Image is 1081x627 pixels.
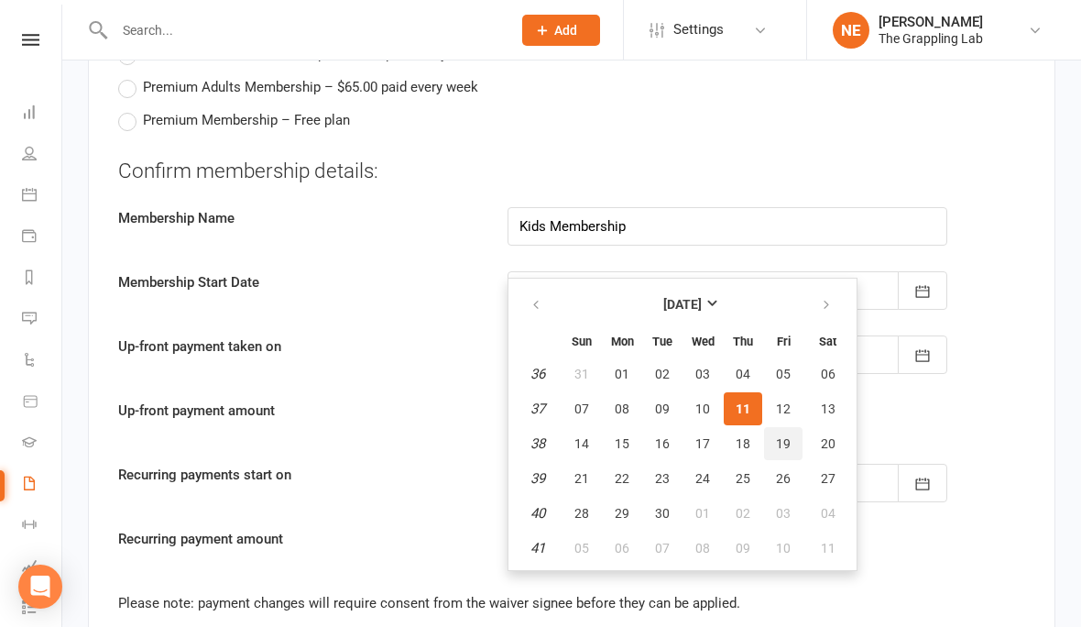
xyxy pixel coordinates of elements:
[615,401,629,416] span: 08
[776,471,791,486] span: 26
[683,392,722,425] button: 10
[615,471,629,486] span: 22
[22,217,63,258] a: Payments
[562,392,601,425] button: 07
[663,297,702,312] strong: [DATE]
[776,541,791,555] span: 10
[804,392,851,425] button: 13
[804,427,851,460] button: 20
[603,357,641,390] button: 01
[104,400,494,422] label: Up-front payment amount
[603,497,641,530] button: 29
[530,470,545,487] em: 39
[724,532,762,565] button: 09
[104,271,494,293] label: Membership Start Date
[821,436,835,451] span: 20
[804,357,851,390] button: 06
[683,357,722,390] button: 03
[22,93,63,135] a: Dashboard
[821,471,835,486] span: 27
[652,335,672,348] small: Tuesday
[22,258,63,300] a: Reports
[683,427,722,460] button: 17
[643,532,682,565] button: 07
[643,462,682,495] button: 23
[776,401,791,416] span: 12
[104,335,494,357] label: Up-front payment taken on
[603,462,641,495] button: 22
[562,462,601,495] button: 21
[695,401,710,416] span: 10
[879,30,983,47] div: The Grappling Lab
[724,497,762,530] button: 02
[643,497,682,530] button: 30
[22,135,63,176] a: People
[804,497,851,530] button: 04
[819,335,836,348] small: Saturday
[554,23,577,38] span: Add
[530,435,545,452] em: 38
[736,401,750,416] span: 11
[736,506,750,521] span: 02
[804,532,851,565] button: 11
[733,335,753,348] small: Thursday
[879,14,983,30] div: [PERSON_NAME]
[562,497,601,530] button: 28
[603,427,641,460] button: 15
[22,176,63,217] a: Calendar
[683,497,722,530] button: 01
[695,367,710,381] span: 03
[655,541,670,555] span: 07
[643,427,682,460] button: 16
[643,357,682,390] button: 02
[104,528,494,550] label: Recurring payment amount
[530,366,545,382] em: 36
[821,506,835,521] span: 04
[724,427,762,460] button: 18
[603,392,641,425] button: 08
[118,157,1025,186] div: Confirm membership details:
[821,541,835,555] span: 11
[673,9,724,50] span: Settings
[22,547,63,588] a: Assessments
[777,335,791,348] small: Friday
[764,462,803,495] button: 26
[764,427,803,460] button: 19
[143,76,478,95] span: Premium Adults Membership – $65.00 paid every week
[574,541,589,555] span: 05
[104,207,494,229] label: Membership Name
[736,436,750,451] span: 18
[736,367,750,381] span: 04
[18,565,62,609] div: Open Intercom Messenger
[143,109,350,128] span: Premium Membership – Free plan
[724,392,762,425] button: 11
[574,436,589,451] span: 14
[615,541,629,555] span: 06
[562,532,601,565] button: 05
[572,335,592,348] small: Sunday
[615,436,629,451] span: 15
[655,367,670,381] span: 02
[764,357,803,390] button: 05
[764,532,803,565] button: 10
[683,462,722,495] button: 24
[562,427,601,460] button: 14
[695,436,710,451] span: 17
[695,506,710,521] span: 01
[574,367,589,381] span: 31
[764,497,803,530] button: 03
[692,335,715,348] small: Wednesday
[736,541,750,555] span: 09
[603,532,641,565] button: 06
[683,532,722,565] button: 08
[574,401,589,416] span: 07
[695,471,710,486] span: 24
[695,541,710,555] span: 08
[736,471,750,486] span: 25
[821,401,835,416] span: 13
[776,367,791,381] span: 05
[118,592,1025,614] div: Please note: payment changes will require consent from the waiver signee before they can be applied.
[655,471,670,486] span: 23
[109,17,498,43] input: Search...
[724,357,762,390] button: 04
